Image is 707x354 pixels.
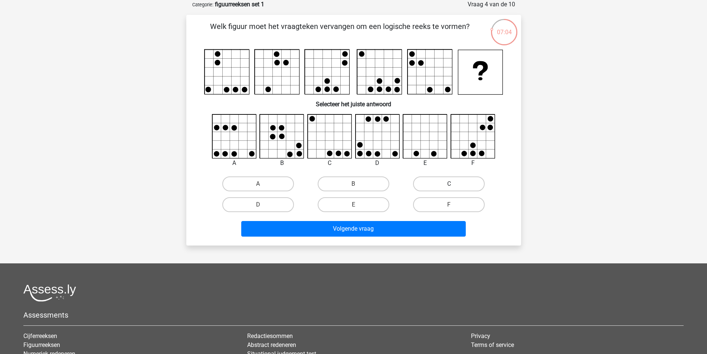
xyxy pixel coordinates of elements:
[247,332,293,340] a: Redactiesommen
[222,197,294,212] label: D
[397,159,453,168] div: E
[302,159,358,168] div: C
[192,2,213,7] small: Categorie:
[23,332,57,340] a: Cijferreeksen
[254,159,310,168] div: B
[413,176,485,191] label: C
[23,341,60,348] a: Figuurreeksen
[318,197,389,212] label: E
[247,341,296,348] a: Abstract redeneren
[318,176,389,191] label: B
[445,159,501,168] div: F
[222,176,294,191] label: A
[471,341,514,348] a: Terms of service
[471,332,490,340] a: Privacy
[23,284,76,302] img: Assessly logo
[241,221,466,237] button: Volgende vraag
[198,21,481,43] p: Welk figuur moet het vraagteken vervangen om een logische reeks te vormen?
[23,311,684,319] h5: Assessments
[490,18,518,37] div: 07:04
[198,95,509,108] h6: Selecteer het juiste antwoord
[350,159,406,168] div: D
[413,197,485,212] label: F
[215,1,264,8] strong: figuurreeksen set 1
[206,159,262,168] div: A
